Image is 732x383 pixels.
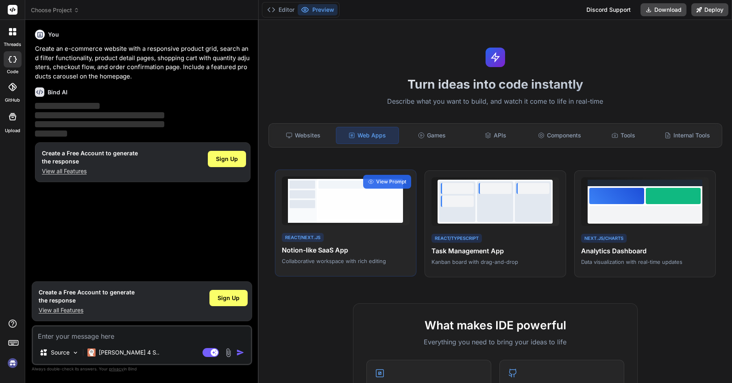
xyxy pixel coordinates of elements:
div: Games [401,127,463,144]
h1: Create a Free Account to generate the response [39,288,135,305]
h1: Create a Free Account to generate the response [42,149,138,165]
h4: Task Management App [431,246,559,256]
label: Upload [5,127,20,134]
button: Download [640,3,686,16]
p: Everything you need to bring your ideas to life [366,337,624,347]
div: React/TypeScript [431,234,482,243]
p: View all Features [42,167,138,175]
div: APIs [464,127,527,144]
label: code [7,68,18,75]
p: Kanban board with drag-and-drop [431,258,559,265]
img: icon [236,348,244,357]
p: Source [51,348,70,357]
h4: Analytics Dashboard [581,246,709,256]
h4: Notion-like SaaS App [282,245,410,255]
h2: What makes IDE powerful [366,317,624,334]
p: [PERSON_NAME] 4 S.. [99,348,159,357]
span: Choose Project [31,6,79,14]
span: ‌ [35,121,164,127]
span: Sign Up [216,155,238,163]
span: ‌ [35,103,100,109]
p: Describe what you want to build, and watch it come to life in real-time [264,96,727,107]
h6: You [48,30,59,39]
div: Components [528,127,590,144]
div: Tools [593,127,655,144]
span: privacy [109,366,124,371]
h1: Turn ideas into code instantly [264,77,727,91]
span: ‌ [35,112,164,118]
span: Sign Up [218,294,240,302]
p: Create an e-commerce website with a responsive product grid, search and filter functionality, pro... [35,44,251,81]
span: ‌ [35,131,67,137]
div: Websites [272,127,334,144]
div: Web Apps [336,127,399,144]
img: Claude 4 Sonnet [87,348,96,357]
div: Next.js/Charts [581,234,627,243]
span: View Prompt [376,178,406,185]
div: Discord Support [582,3,636,16]
h6: Bind AI [48,88,68,96]
p: Always double-check its answers. Your in Bind [32,365,252,373]
button: Editor [264,4,298,15]
img: Pick Models [72,349,79,356]
p: View all Features [39,306,135,314]
div: Internal Tools [656,127,719,144]
div: React/Next.js [282,233,324,242]
img: signin [6,356,20,370]
label: threads [4,41,21,48]
p: Collaborative workspace with rich editing [282,257,410,265]
button: Preview [298,4,338,15]
img: attachment [224,348,233,357]
p: Data visualization with real-time updates [581,258,709,265]
label: GitHub [5,97,20,104]
button: Deploy [691,3,728,16]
